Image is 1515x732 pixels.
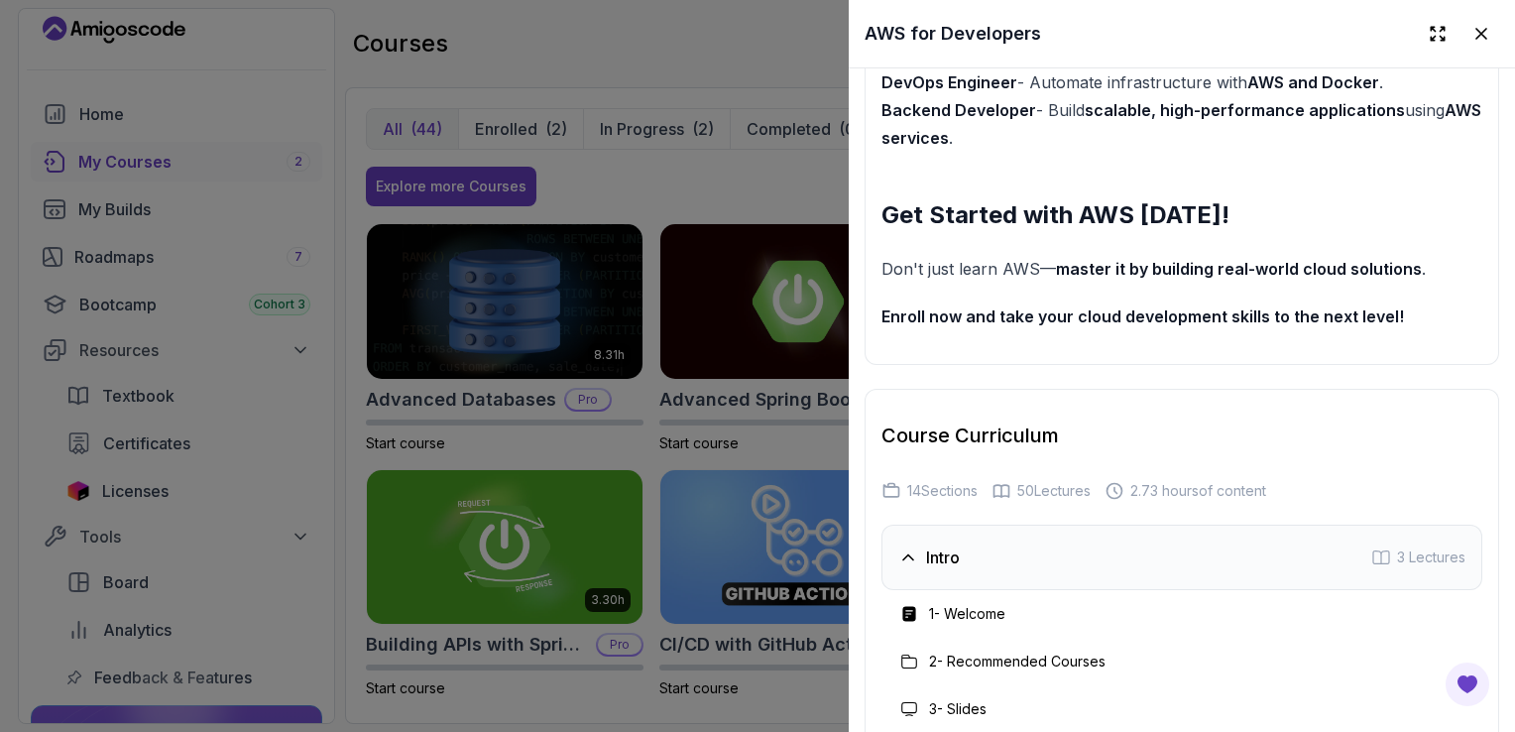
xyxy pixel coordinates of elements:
[1420,16,1456,52] button: Expand drawer
[1017,481,1091,501] span: 50 Lectures
[1056,259,1422,279] strong: master it by building real-world cloud solutions
[881,100,1036,120] strong: Backend Developer
[929,699,987,719] h3: 3 - Slides
[865,20,1041,48] h2: AWS for Developers
[907,481,978,501] span: 14 Sections
[881,199,1482,231] h2: Get Started with AWS [DATE]!
[1444,661,1491,708] button: Open Feedback Button
[881,255,1482,283] p: Don't just learn AWS— .
[881,525,1482,590] button: Intro3 Lectures
[881,72,1017,92] strong: DevOps Engineer
[929,652,1106,671] h3: 2 - Recommended Courses
[881,306,1404,326] strong: Enroll now and take your cloud development skills to the next level!
[881,422,1482,449] h2: Course Curriculum
[1397,548,1465,567] span: 3 Lectures
[1247,72,1379,92] strong: AWS and Docker
[926,546,960,569] h3: Intro
[881,13,1482,152] p: - Deploy and manage cloud applications with . - Automate infrastructure with . - Build using .
[1085,100,1405,120] strong: scalable, high-performance applications
[1130,481,1266,501] span: 2.73 hours of content
[929,604,1005,624] h3: 1 - Welcome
